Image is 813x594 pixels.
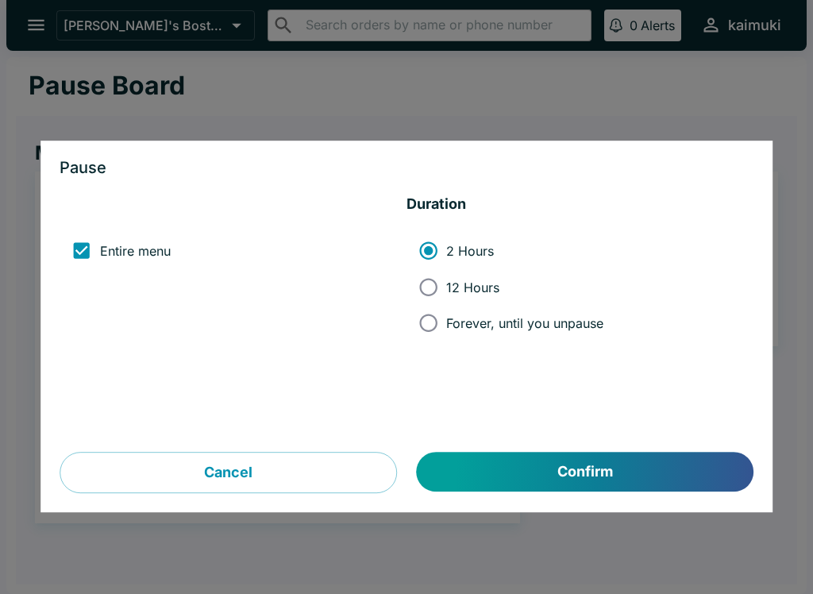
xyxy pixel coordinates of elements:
span: 12 Hours [446,280,499,295]
button: Cancel [60,453,397,494]
h5: ‏ [60,195,406,214]
span: 2 Hours [446,243,494,259]
h5: Duration [406,195,753,214]
button: Confirm [417,453,753,492]
h3: Pause [60,160,753,176]
span: Forever, until you unpause [446,315,603,331]
span: Entire menu [100,243,171,259]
